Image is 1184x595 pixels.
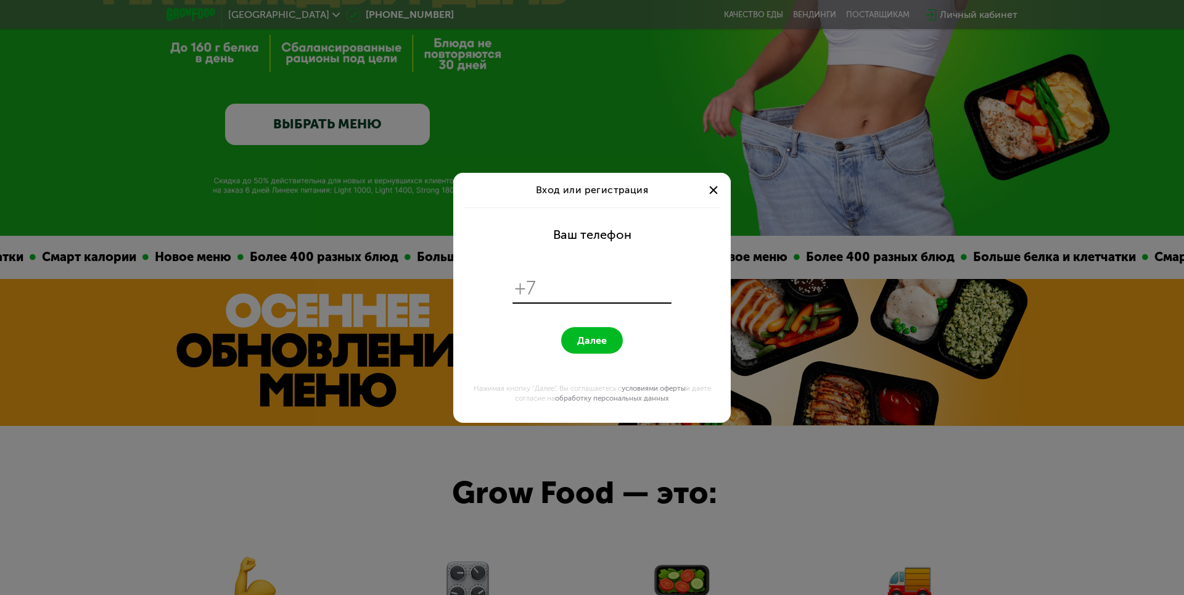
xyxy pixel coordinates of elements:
[461,383,723,403] div: Нажимая кнопку "Далее", Вы соглашаетесь с и даете согласие на
[577,335,607,346] span: Далее
[553,227,631,242] div: Ваш телефон
[515,277,537,300] span: +7
[555,394,669,402] a: обработку персональных данных
[536,184,648,196] span: Вход или регистрация
[561,327,623,354] button: Далее
[622,384,686,393] a: условиями оферты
